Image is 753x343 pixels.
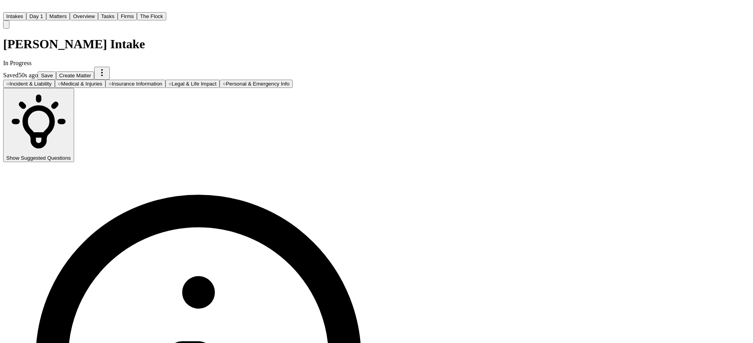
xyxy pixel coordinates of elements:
[3,5,13,12] a: Home
[109,81,112,87] span: ○
[118,13,137,19] a: Firms
[9,81,51,87] span: Incident & Liability
[3,13,26,19] a: Intakes
[3,3,13,11] img: Finch Logo
[61,81,102,87] span: Medical & Injuries
[3,12,26,20] button: Intakes
[3,88,74,162] button: Show Suggested Questions
[166,80,220,88] button: Go to Legal & Life Impact
[38,71,56,80] button: Save
[3,60,31,66] span: In Progress
[46,12,70,20] button: Matters
[3,80,55,88] button: Go to Incident & Liability
[3,37,394,51] h1: [PERSON_NAME] Intake
[118,12,137,20] button: Firms
[58,81,61,87] span: ○
[94,67,110,80] button: More actions
[6,81,9,87] span: ○
[220,80,293,88] button: Go to Personal & Emergency Info
[56,71,94,80] button: Create Matter
[172,81,216,87] span: Legal & Life Impact
[105,80,166,88] button: Go to Insurance Information
[70,13,98,19] a: Overview
[226,81,289,87] span: Personal & Emergency Info
[112,81,162,87] span: Insurance Information
[98,12,118,20] button: Tasks
[70,12,98,20] button: Overview
[223,81,226,87] span: ○
[26,13,46,19] a: Day 1
[55,80,105,88] button: Go to Medical & Injuries
[98,13,118,19] a: Tasks
[46,13,70,19] a: Matters
[169,81,172,87] span: ○
[137,13,166,19] a: The Flock
[26,12,46,20] button: Day 1
[3,72,38,78] span: Saved 50s ago
[137,12,166,20] button: The Flock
